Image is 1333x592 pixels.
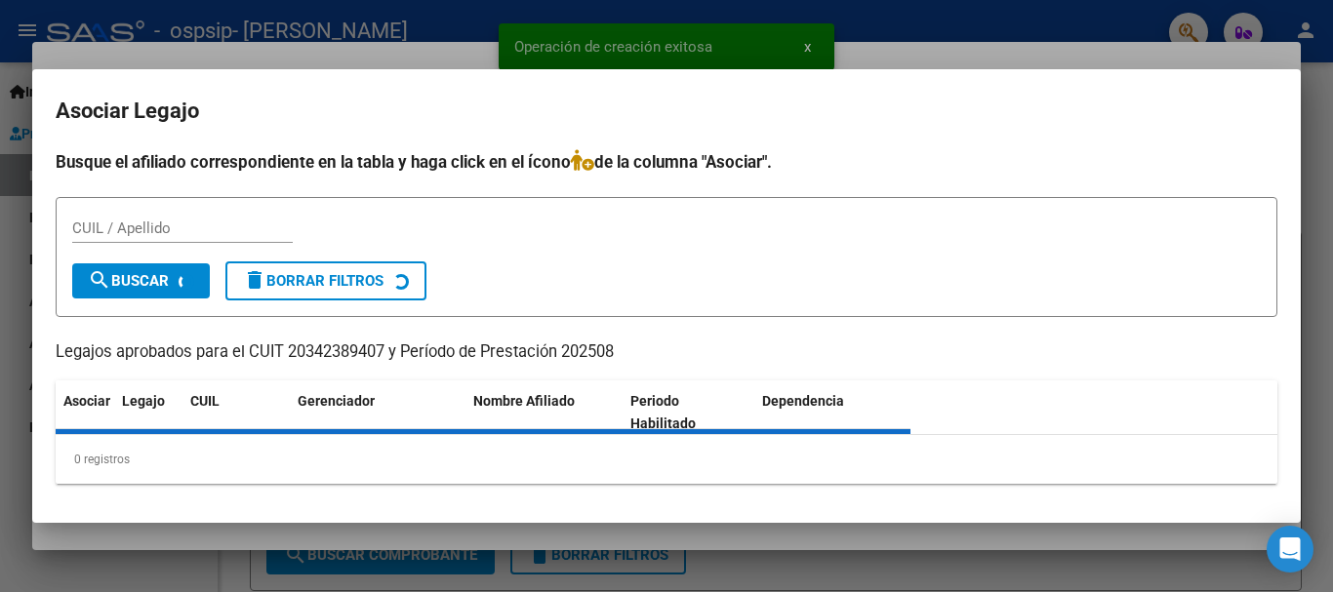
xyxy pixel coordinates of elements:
p: Legajos aprobados para el CUIT 20342389407 y Período de Prestación 202508 [56,340,1277,365]
datatable-header-cell: Periodo Habilitado [623,380,754,445]
datatable-header-cell: CUIL [182,380,290,445]
datatable-header-cell: Dependencia [754,380,911,445]
span: Periodo Habilitado [630,393,696,431]
datatable-header-cell: Gerenciador [290,380,465,445]
h4: Busque el afiliado correspondiente en la tabla y haga click en el ícono de la columna "Asociar". [56,149,1277,175]
span: Asociar [63,393,110,409]
datatable-header-cell: Legajo [114,380,182,445]
mat-icon: search [88,268,111,292]
span: Nombre Afiliado [473,393,575,409]
div: Open Intercom Messenger [1267,526,1313,572]
datatable-header-cell: Nombre Afiliado [465,380,623,445]
span: Dependencia [762,393,844,409]
span: Legajo [122,393,165,409]
h2: Asociar Legajo [56,93,1277,130]
span: Borrar Filtros [243,272,384,290]
span: CUIL [190,393,220,409]
datatable-header-cell: Asociar [56,380,114,445]
div: 0 registros [56,435,1277,484]
button: Buscar [72,263,210,298]
span: Buscar [88,272,169,290]
mat-icon: delete [243,268,266,292]
button: Borrar Filtros [225,261,426,300]
span: Gerenciador [298,393,375,409]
